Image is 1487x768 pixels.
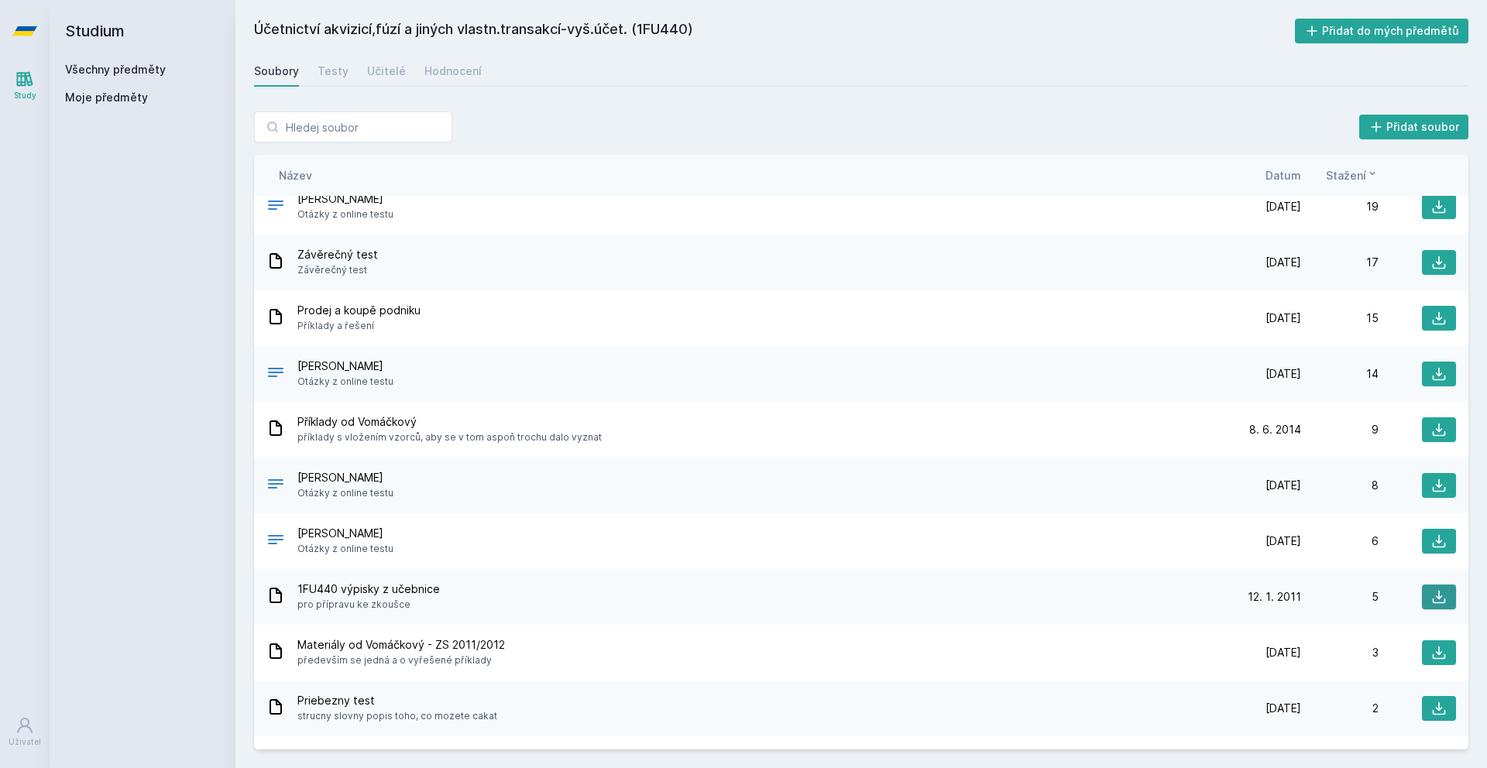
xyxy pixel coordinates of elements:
span: [PERSON_NAME] [297,749,393,764]
span: Otázky z online testu [297,207,393,222]
span: [PERSON_NAME] [297,470,393,485]
span: Stažení [1326,167,1366,183]
span: [DATE] [1265,645,1301,660]
span: [DATE] [1265,366,1301,382]
a: Study [3,62,46,109]
div: .DOCX [266,475,285,497]
span: [PERSON_NAME] [297,191,393,207]
span: [DATE] [1265,533,1301,549]
div: Uživatel [9,736,41,748]
div: 5 [1301,589,1379,605]
span: příklady s vložením vzorců, aby se v tom aspoň trochu dalo vyznat [297,430,602,445]
span: [DATE] [1265,255,1301,270]
span: Prodej a koupě podniku [297,303,421,318]
span: Příklady od Vomáčkový [297,414,602,430]
button: Název [279,167,312,183]
div: 2 [1301,701,1379,716]
span: především se jedná a o vyřešené příklady [297,653,505,668]
div: 6 [1301,533,1379,549]
h2: Účetnictví akvizicí,fúzí a jiných vlastn.transakcí-vyš.účet. (1FU440) [254,19,1295,43]
span: [DATE] [1265,478,1301,493]
div: 8 [1301,478,1379,493]
div: 14 [1301,366,1379,382]
span: strucny slovny popis toho, co mozete cakat [297,708,497,724]
span: Otázky z online testu [297,485,393,501]
button: Stažení [1326,167,1379,183]
a: Testy [318,56,349,87]
span: Otázky z online testu [297,541,393,557]
a: Hodnocení [424,56,482,87]
a: Soubory [254,56,299,87]
div: 17 [1301,255,1379,270]
div: Soubory [254,63,299,79]
button: Přidat do mých předmětů [1295,19,1469,43]
a: Učitelé [367,56,406,87]
div: Testy [318,63,349,79]
div: 3 [1301,645,1379,660]
span: Priebezny test [297,693,497,708]
span: Moje předměty [65,90,148,105]
a: Uživatel [3,708,46,756]
div: 9 [1301,422,1379,437]
div: Study [14,90,36,101]
div: .DOCX [266,530,285,553]
input: Hledej soubor [254,111,452,142]
a: Všechny předměty [65,63,166,76]
div: .DOCX [266,363,285,386]
span: Otázky z online testu [297,374,393,389]
span: Závěrečný test [297,262,378,278]
span: [DATE] [1265,701,1301,716]
span: Příklady a řešení [297,318,421,334]
span: Materiály od Vomáčkový - ZS 2011/2012 [297,637,505,653]
span: [DATE] [1265,199,1301,214]
div: Hodnocení [424,63,482,79]
span: 8. 6. 2014 [1249,422,1301,437]
div: 15 [1301,310,1379,326]
div: 19 [1301,199,1379,214]
span: 1FU440 výpisky z učebnice [297,581,440,597]
span: 12. 1. 2011 [1248,589,1301,605]
span: [DATE] [1265,310,1301,326]
span: [PERSON_NAME] [297,526,393,541]
button: Datum [1265,167,1301,183]
span: [PERSON_NAME] [297,358,393,374]
button: Přidat soubor [1359,115,1469,139]
span: pro přípravu ke zkoušce [297,597,440,612]
div: .DOCX [266,196,285,218]
div: Učitelé [367,63,406,79]
span: Závěrečný test [297,247,378,262]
